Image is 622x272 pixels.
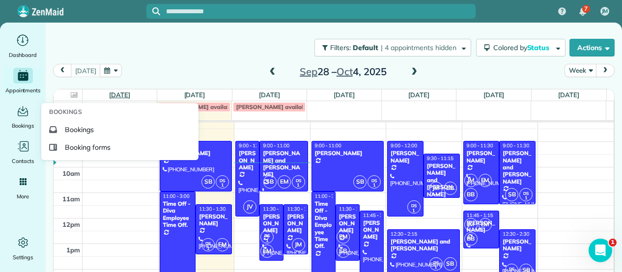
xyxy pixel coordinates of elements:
button: prev [53,64,72,77]
span: BB [464,232,478,245]
div: [PERSON_NAME] and [PERSON_NAME] [262,150,305,178]
span: | 4 appointments hidden [381,43,456,52]
span: SB [444,257,457,271]
span: JM [292,238,305,251]
a: [DATE] [408,91,429,99]
span: JM [602,7,608,15]
span: DS [220,178,225,183]
span: EM [337,230,350,244]
span: 9:00 - 11:00 [263,142,289,149]
small: 1 [368,181,380,190]
div: [PERSON_NAME] [502,238,533,252]
span: 11:45 - 3:15 [363,212,390,218]
a: Booking forms [45,138,195,156]
div: [PERSON_NAME] [286,213,305,234]
span: 11:30 - 1:45 [339,206,366,212]
div: Time Off - Diva Employee Time Off. [314,200,333,250]
button: Focus search [146,7,160,15]
button: next [596,64,615,77]
span: Settings [13,252,33,262]
span: DS [205,241,211,246]
span: 11:30 - 1:45 [263,206,289,212]
div: [PERSON_NAME] [314,150,381,157]
small: 1 [202,244,214,253]
span: SB [201,175,215,189]
small: 1 [292,181,305,190]
span: 12:30 - 2:15 [391,231,417,237]
span: Dashboard [9,50,37,60]
a: [DATE] [334,91,355,99]
span: DS [264,233,270,238]
span: DS [523,190,529,196]
span: 9:00 - 11:00 [315,142,341,149]
div: [PERSON_NAME] [238,150,256,171]
a: [DATE] [184,91,205,99]
span: Contacts [12,156,34,166]
span: DS [433,260,439,265]
button: Week [565,64,596,77]
span: 9:00 - 12:00 [239,142,265,149]
div: [PERSON_NAME] and [PERSON_NAME] [390,238,457,252]
span: EM [260,245,274,258]
div: 7 unread notifications [572,1,593,23]
a: Appointments [4,68,42,95]
span: 11:30 - 1:30 [199,206,226,212]
span: 11:00 - 3:00 [163,193,190,199]
span: Bookings [65,125,94,135]
div: [PERSON_NAME] [339,213,357,234]
span: Appointments [5,85,41,95]
a: [DATE] [109,91,130,99]
span: 9:00 - 11:30 [467,142,493,149]
a: Filters: Default | 4 appointments hidden [310,39,471,56]
span: JV [243,200,256,214]
span: DS [509,266,514,272]
div: [PERSON_NAME] and [PERSON_NAME] [426,163,457,198]
span: Oct [337,65,353,78]
span: 11:30 - 1:30 [287,206,313,212]
div: [PERSON_NAME] [466,150,497,164]
span: 12pm [62,220,80,228]
span: Booking forms [65,142,111,152]
span: 1pm [66,246,80,254]
svg: Focus search [152,7,160,15]
span: Bookings [12,121,34,131]
span: 7 [584,5,588,13]
a: Dashboard [4,32,42,60]
span: Default [353,43,379,52]
span: DS [411,203,417,208]
span: 1 [609,239,617,246]
span: 9:00 - 12:00 [391,142,417,149]
span: Filters: [330,43,351,52]
small: 1 [216,181,228,190]
div: [PERSON_NAME] [198,213,229,227]
a: [DATE] [558,91,579,99]
a: Bookings [4,103,42,131]
span: SB [353,175,367,189]
small: 1 [520,193,532,203]
span: Status [527,43,551,52]
div: [PERSON_NAME] [390,150,421,164]
a: Settings [4,235,42,262]
div: [PERSON_NAME] and [PERSON_NAME] [502,150,533,185]
span: 9:00 - 11:30 [503,142,529,149]
span: Colored by [493,43,553,52]
a: [DATE] [483,91,505,99]
div: [PERSON_NAME] [262,213,281,234]
button: Colored byStatus [476,39,565,56]
span: BB [464,188,478,201]
span: 11am [62,195,80,203]
button: [DATE] [71,64,100,77]
span: SB [505,188,518,201]
a: [DATE] [259,91,280,99]
div: [PERSON_NAME] [363,219,381,241]
a: Contacts [4,138,42,166]
span: SB [263,175,277,189]
span: EM [278,175,291,189]
small: 1 [408,206,420,216]
span: [PERSON_NAME] available [236,103,310,110]
span: JM [464,218,478,231]
span: 9:30 - 11:15 [427,155,453,162]
span: JM [464,174,478,187]
span: More [17,191,29,201]
span: EM [216,238,229,251]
